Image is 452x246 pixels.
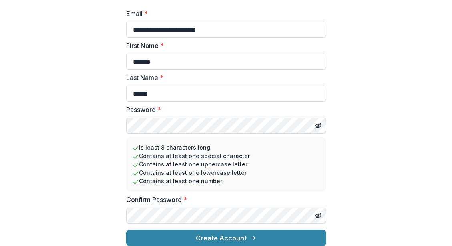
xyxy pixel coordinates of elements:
label: First Name [126,41,321,50]
li: Contains at least one special character [133,152,320,160]
li: Contains at least one number [133,177,320,185]
label: Password [126,105,321,114]
button: Toggle password visibility [312,119,325,132]
label: Last Name [126,73,321,82]
li: Contains at least one uppercase letter [133,160,320,168]
li: Is least 8 characters long [133,143,320,152]
button: Toggle password visibility [312,209,325,222]
button: Create Account [126,230,326,246]
label: Email [126,9,321,18]
label: Confirm Password [126,195,321,204]
li: Contains at least one lowercase letter [133,168,320,177]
